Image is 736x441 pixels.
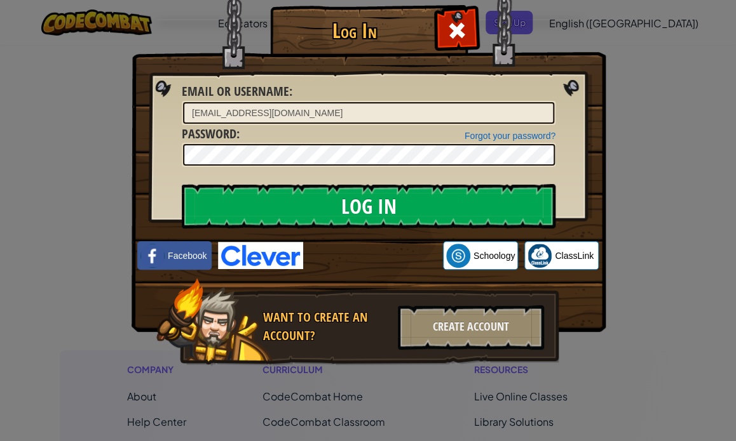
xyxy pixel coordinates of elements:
div: Create Account [398,305,544,350]
span: ClassLink [555,249,594,262]
img: facebook_small.png [140,244,165,268]
label: : [182,82,292,101]
a: Forgot your password? [465,131,555,141]
img: clever-logo-blue.png [218,242,303,269]
span: Password [182,125,236,142]
iframe: Sign in with Google Button [303,242,443,270]
h1: Log In [273,20,435,42]
img: schoology.png [446,244,470,268]
span: Schoology [474,249,515,262]
img: classlink-logo-small.png [528,244,552,268]
input: Log In [182,184,555,228]
span: Email or Username [182,82,289,100]
label: : [182,125,240,143]
span: Facebook [168,249,207,262]
div: Want to create an account? [263,308,390,345]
